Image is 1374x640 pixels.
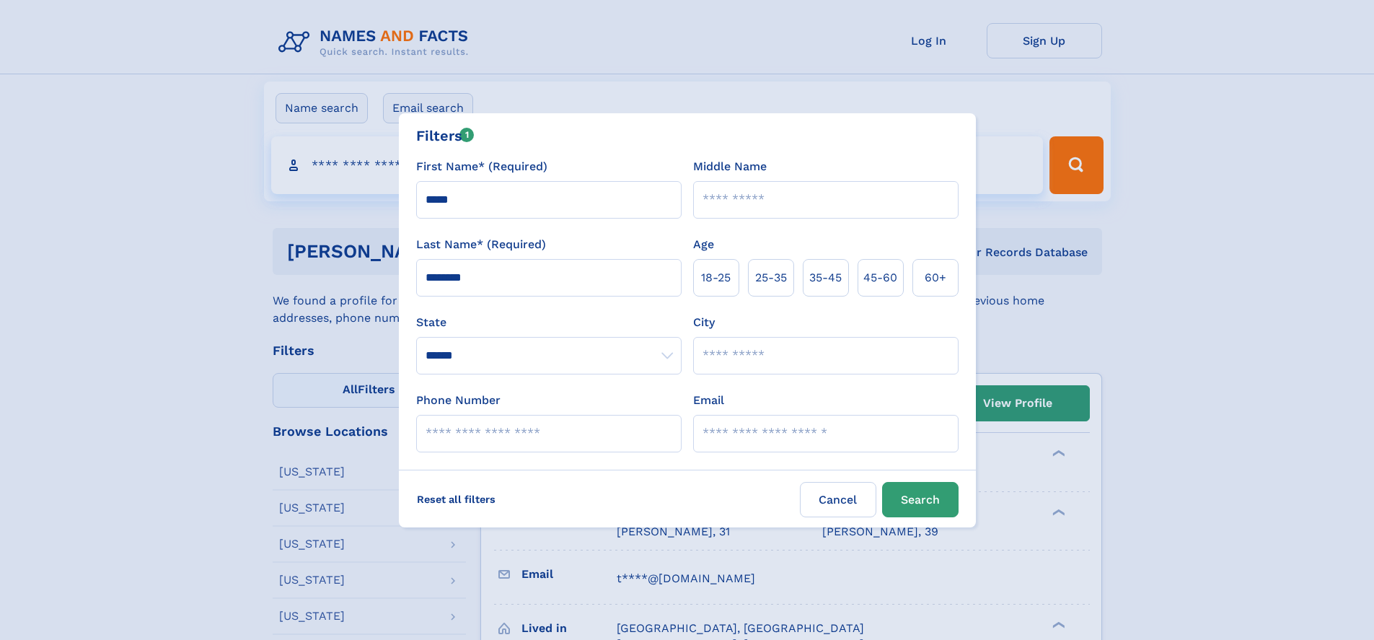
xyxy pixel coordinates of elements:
[701,269,731,286] span: 18‑25
[882,482,959,517] button: Search
[408,482,505,517] label: Reset all filters
[809,269,842,286] span: 35‑45
[693,314,715,331] label: City
[416,125,475,146] div: Filters
[693,392,724,409] label: Email
[800,482,876,517] label: Cancel
[925,269,946,286] span: 60+
[693,236,714,253] label: Age
[755,269,787,286] span: 25‑35
[693,158,767,175] label: Middle Name
[416,158,547,175] label: First Name* (Required)
[416,314,682,331] label: State
[863,269,897,286] span: 45‑60
[416,236,546,253] label: Last Name* (Required)
[416,392,501,409] label: Phone Number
